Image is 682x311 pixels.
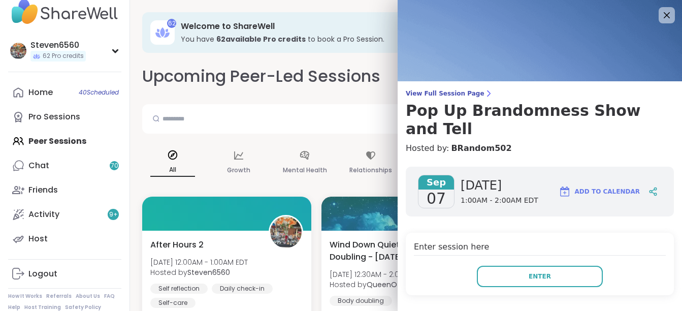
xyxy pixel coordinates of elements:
[270,216,302,248] img: Steven6560
[227,164,250,176] p: Growth
[406,142,674,154] h4: Hosted by:
[167,19,176,28] div: 62
[150,239,204,251] span: After Hours 2
[414,241,666,256] h4: Enter session here
[418,175,454,190] span: Sep
[46,293,72,300] a: Referrals
[150,257,248,267] span: [DATE] 12:00AM - 1:00AM EDT
[461,196,538,206] span: 1:00AM - 2:00AM EDT
[28,268,57,279] div: Logout
[8,178,121,202] a: Friends
[28,233,48,244] div: Host
[142,65,380,88] h2: Upcoming Peer-Led Sessions
[330,269,432,279] span: [DATE] 12:30AM - 2:00AM EDT
[8,293,42,300] a: How It Works
[406,89,674,98] span: View Full Session Page
[367,279,432,290] b: QueenOfTheNight
[330,279,432,290] span: Hosted by
[28,111,80,122] div: Pro Sessions
[28,87,53,98] div: Home
[461,177,538,194] span: [DATE]
[150,284,208,294] div: Self reflection
[330,296,392,306] div: Body doubling
[330,239,437,263] span: Wind Down Quiet Body Doubling - [DATE]
[109,210,118,219] span: 9 +
[8,80,121,105] a: Home40Scheduled
[8,304,20,311] a: Help
[283,164,327,176] p: Mental Health
[104,293,115,300] a: FAQ
[10,43,26,59] img: Steven6560
[529,272,551,281] span: Enter
[187,267,230,277] b: Steven6560
[150,298,196,308] div: Self-care
[28,184,58,196] div: Friends
[8,262,121,286] a: Logout
[181,34,656,44] h3: You have to book a Pro Session.
[24,304,61,311] a: Host Training
[559,185,571,198] img: ShareWell Logomark
[181,21,656,32] h3: Welcome to ShareWell
[451,142,511,154] a: BRandom502
[30,40,86,51] div: Steven6560
[150,164,195,177] p: All
[477,266,603,287] button: Enter
[575,187,640,196] span: Add to Calendar
[43,52,84,60] span: 62 Pro credits
[8,227,121,251] a: Host
[406,89,674,138] a: View Full Session PagePop Up Brandomness Show and Tell
[406,102,674,138] h3: Pop Up Brandomness Show and Tell
[79,88,119,97] span: 40 Scheduled
[554,179,644,204] button: Add to Calendar
[150,267,248,277] span: Hosted by
[8,153,121,178] a: Chat70
[8,105,121,129] a: Pro Sessions
[8,202,121,227] a: Activity9+
[65,304,101,311] a: Safety Policy
[427,190,446,208] span: 07
[349,164,392,176] p: Relationships
[28,160,49,171] div: Chat
[76,293,100,300] a: About Us
[212,284,273,294] div: Daily check-in
[111,162,118,170] span: 70
[28,209,59,220] div: Activity
[216,34,306,44] b: 62 available Pro credit s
